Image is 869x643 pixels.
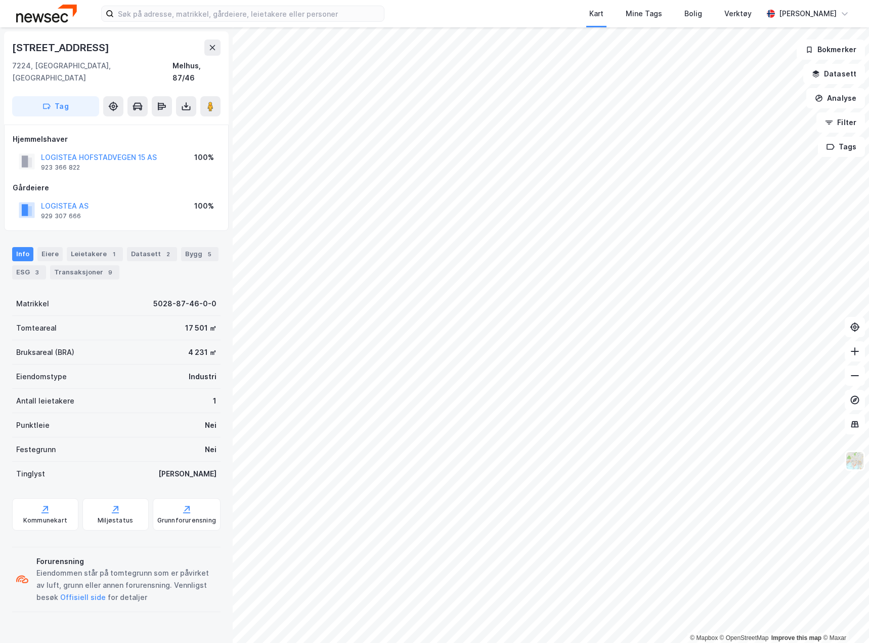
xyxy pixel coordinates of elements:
div: Forurensning [36,555,216,568]
div: [PERSON_NAME] [779,8,837,20]
iframe: Chat Widget [818,594,869,643]
div: 923 366 822 [41,164,80,172]
div: Info [12,247,33,261]
div: Eiere [37,247,63,261]
div: 1 [109,249,119,259]
button: Tag [12,96,99,116]
div: Miljøstatus [98,516,133,525]
button: Analyse [806,88,865,108]
img: newsec-logo.f6e21ccffca1b3a03d2d.png [16,5,77,22]
div: Gårdeiere [13,182,220,194]
div: Datasett [127,247,177,261]
input: Søk på adresse, matrikkel, gårdeiere, leietakere eller personer [114,6,384,21]
div: Mine Tags [626,8,662,20]
button: Datasett [803,64,865,84]
a: Mapbox [690,634,718,641]
img: Z [845,451,864,470]
div: ESG [12,265,46,279]
div: Tomteareal [16,322,57,334]
div: Grunnforurensning [157,516,216,525]
div: 3 [32,267,42,277]
div: Tinglyst [16,468,45,480]
div: Kommunekart [23,516,67,525]
div: 9 [105,267,115,277]
div: 2 [163,249,173,259]
div: 7224, [GEOGRAPHIC_DATA], [GEOGRAPHIC_DATA] [12,60,172,84]
div: 1 [213,395,216,407]
div: 929 307 666 [41,212,81,220]
a: Improve this map [771,634,821,641]
div: Eiendomstype [16,371,67,383]
div: 17 501 ㎡ [185,322,216,334]
div: 100% [194,151,214,164]
div: [PERSON_NAME] [158,468,216,480]
div: Eiendommen står på tomtegrunn som er påvirket av luft, grunn eller annen forurensning. Vennligst ... [36,567,216,604]
button: Tags [818,137,865,157]
div: 100% [194,200,214,212]
div: Nei [205,419,216,431]
div: Industri [189,371,216,383]
div: Hjemmelshaver [13,133,220,145]
div: Festegrunn [16,444,56,456]
div: Transaksjoner [50,265,119,279]
div: 5 [204,249,214,259]
div: 5028-87-46-0-0 [153,298,216,310]
button: Filter [816,112,865,133]
div: Melhus, 87/46 [172,60,221,84]
div: Kart [589,8,603,20]
div: Bruksareal (BRA) [16,346,74,358]
a: OpenStreetMap [720,634,769,641]
div: Matrikkel [16,298,49,310]
div: Bygg [181,247,219,261]
div: Antall leietakere [16,395,74,407]
div: Nei [205,444,216,456]
div: [STREET_ADDRESS] [12,39,111,56]
div: Punktleie [16,419,50,431]
div: Leietakere [67,247,123,261]
button: Bokmerker [797,39,865,60]
div: Bolig [684,8,702,20]
div: Verktøy [724,8,752,20]
div: 4 231 ㎡ [188,346,216,358]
